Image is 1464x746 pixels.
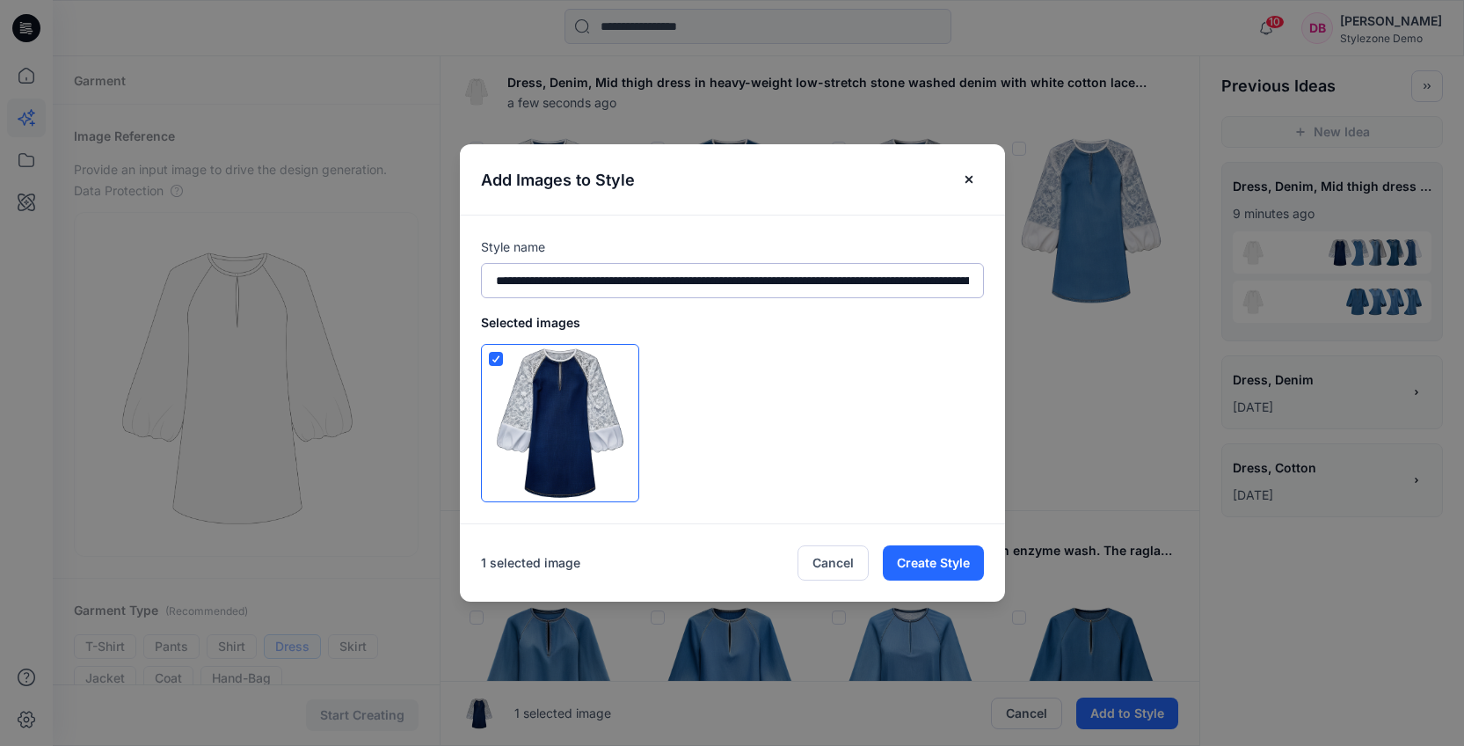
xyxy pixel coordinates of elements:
[460,144,1005,215] header: Add Images to Style
[481,237,984,258] p: Style name
[954,165,984,194] button: Close
[481,312,984,344] p: Selected images
[883,545,984,581] button: Create Style
[798,545,869,581] button: Cancel
[460,552,580,574] p: 1 selected image
[482,345,638,501] img: 4.png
